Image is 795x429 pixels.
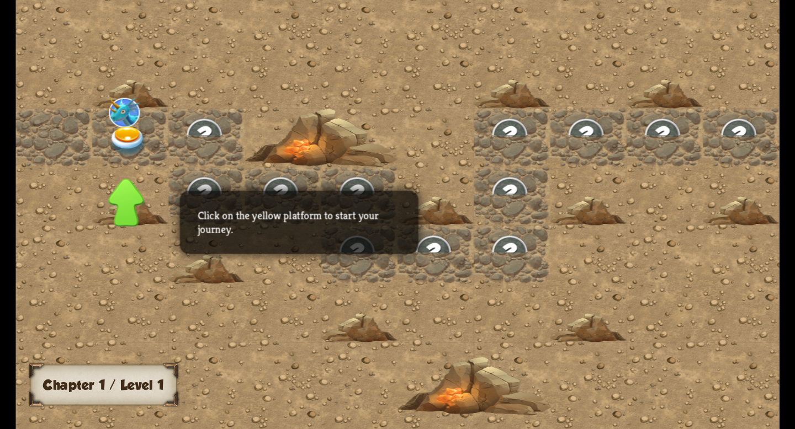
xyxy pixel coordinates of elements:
img: hidden-event-icon.png [338,176,376,212]
img: hidden-event-icon.png [185,176,223,212]
img: hidden-event-icon.png [414,234,452,270]
img: Yellow_Quest_Icon.png [109,126,147,156]
h3: Chapter 1 / Level 1 [43,377,164,393]
img: hidden-event-icon.png [643,117,681,153]
img: hidden-event-icon.png [491,176,529,212]
img: hidden-event-icon.png [491,117,529,153]
img: Water_Dragon_Icon.png [109,98,140,127]
p: Click on the yellow platform to start your journey. [198,208,400,236]
img: hidden-event-icon.png [185,117,223,153]
img: hidden-event-icon.png [491,234,529,270]
img: hidden-event-icon.png [262,176,300,212]
img: hidden-event-icon.png [567,117,605,153]
img: hidden-event-icon.png [720,117,758,153]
